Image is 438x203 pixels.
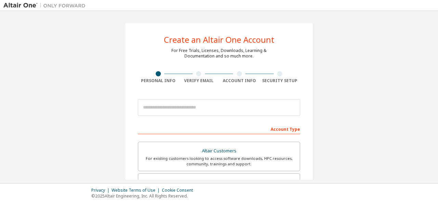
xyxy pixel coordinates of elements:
[138,123,300,134] div: Account Type
[162,188,197,193] div: Cookie Consent
[91,193,197,199] p: © 2025 Altair Engineering, Inc. All Rights Reserved.
[142,146,296,156] div: Altair Customers
[260,78,300,84] div: Security Setup
[171,48,267,59] div: For Free Trials, Licenses, Downloads, Learning & Documentation and so much more.
[91,188,112,193] div: Privacy
[3,2,89,9] img: Altair One
[112,188,162,193] div: Website Terms of Use
[219,78,260,84] div: Account Info
[164,36,274,44] div: Create an Altair One Account
[142,178,296,187] div: Students
[142,156,296,167] div: For existing customers looking to access software downloads, HPC resources, community, trainings ...
[138,78,179,84] div: Personal Info
[179,78,219,84] div: Verify Email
